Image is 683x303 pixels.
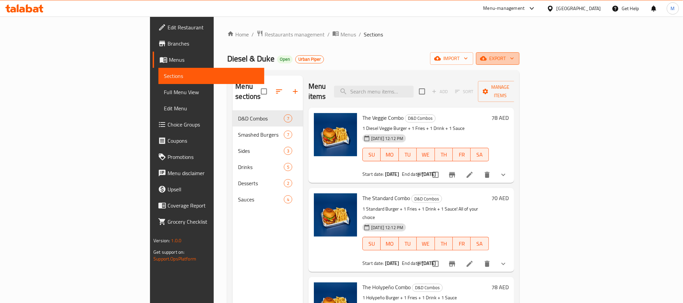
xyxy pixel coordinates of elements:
button: delete [479,256,495,272]
span: Sections [364,30,383,38]
img: The Veggie Combo [314,113,357,156]
div: Desserts [238,179,284,187]
button: MO [381,148,398,161]
li: / [359,30,361,38]
span: FR [455,150,468,160]
b: [DATE] [385,170,399,178]
span: Start date: [362,259,384,268]
span: Grocery Checklist [168,218,259,226]
span: SA [473,150,486,160]
div: items [284,163,292,171]
button: MO [381,237,398,250]
span: Urban Piper [296,56,324,62]
div: D&D Combos7 [233,110,303,127]
button: sort-choices [412,167,428,183]
span: SU [365,150,378,160]
span: Sides [238,147,284,155]
button: show more [495,256,511,272]
span: Restaurants management [265,30,325,38]
p: 1 Standard Burger + 1 Fries + 1 Drink + 1 Sauce! All of your choice [362,205,489,222]
a: Full Menu View [158,84,264,100]
div: items [284,131,292,139]
span: Coupons [168,137,259,145]
span: Menu disclaimer [168,169,259,177]
span: Coverage Report [168,201,259,210]
span: TU [402,150,414,160]
button: FR [453,237,471,250]
span: [DATE] 12:12 PM [368,224,406,231]
span: TH [438,239,450,249]
span: Get support on: [153,248,184,256]
div: [GEOGRAPHIC_DATA] [557,5,601,12]
span: Menus [340,30,356,38]
a: Menus [153,52,264,68]
div: items [284,195,292,203]
span: Manage items [483,83,518,100]
a: Edit Restaurant [153,19,264,35]
button: TH [435,237,453,250]
button: WE [417,148,435,161]
span: Promotions [168,153,259,161]
div: D&D Combos [238,114,284,122]
span: Edit Restaurant [168,23,259,31]
div: D&D Combos [412,284,443,292]
span: Version: [153,236,170,245]
span: [DATE] 12:12 PM [368,135,406,142]
a: Menu disclaimer [153,165,264,181]
div: Desserts2 [233,175,303,191]
button: WE [417,237,435,250]
button: TU [399,237,417,250]
span: Sections [164,72,259,80]
button: Branch-specific-item [444,167,460,183]
a: Branches [153,35,264,52]
div: items [284,179,292,187]
div: items [284,114,292,122]
li: / [327,30,330,38]
div: Sauces4 [233,191,303,208]
span: import [436,54,468,63]
span: Choice Groups [168,120,259,129]
svg: Show Choices [499,260,507,268]
button: sort-choices [412,256,428,272]
span: Sauces [238,195,284,203]
span: TU [402,239,414,249]
span: 2 [284,180,292,187]
span: MO [383,150,396,160]
a: Choice Groups [153,116,264,133]
span: MO [383,239,396,249]
div: D&D Combos [411,195,442,203]
span: Edit Menu [164,104,259,112]
a: Coupons [153,133,264,149]
span: The Veggie Combo [362,113,404,123]
span: Select to update [428,257,443,271]
span: Open [277,56,293,62]
b: [DATE] [385,259,399,268]
nav: Menu sections [233,108,303,210]
span: D&D Combos [412,284,442,292]
a: Menus [332,30,356,39]
span: End date: [402,259,421,268]
h6: 78 AED [492,282,509,292]
div: Drinks5 [233,159,303,175]
span: 4 [284,196,292,203]
span: Full Menu View [164,88,259,96]
a: Promotions [153,149,264,165]
span: Menus [169,56,259,64]
a: Edit Menu [158,100,264,116]
span: 7 [284,115,292,122]
span: SU [365,239,378,249]
button: FR [453,148,471,161]
button: TH [435,148,453,161]
span: Select all sections [257,84,271,99]
div: Menu-management [483,4,525,12]
button: SA [471,148,488,161]
a: Edit menu item [466,260,474,268]
h6: 78 AED [492,113,509,122]
div: Drinks [238,163,284,171]
span: 1.0.0 [171,236,182,245]
span: D&D Combos [405,114,435,122]
span: Select section first [451,86,478,97]
span: 5 [284,164,292,170]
